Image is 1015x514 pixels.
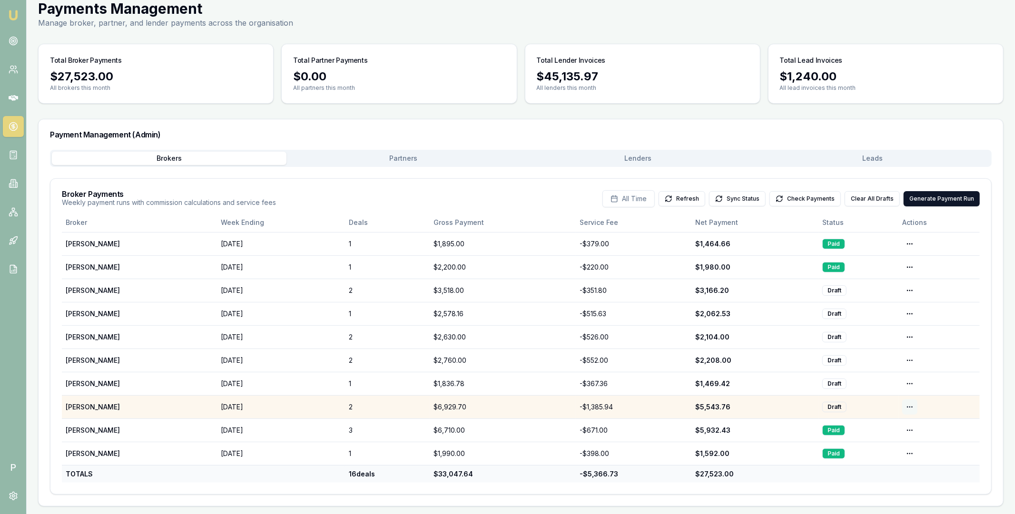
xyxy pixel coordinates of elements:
[349,356,426,365] div: 2
[822,355,847,366] div: Draft
[434,426,572,435] div: $6,710.00
[580,402,688,412] div: - $1,385.94
[66,402,214,412] div: [PERSON_NAME]
[576,213,692,232] th: Service Fee
[66,356,214,365] div: [PERSON_NAME]
[66,262,214,272] div: [PERSON_NAME]
[822,239,845,249] div: Paid
[349,469,426,479] div: 16 deals
[293,84,505,92] p: All partners this month
[50,56,122,65] h3: Total Broker Payments
[521,152,756,165] button: Lenders
[38,17,293,29] p: Manage broker, partner, and lender payments across the organisation
[822,402,847,412] div: Draft
[434,449,572,458] div: $1,990.00
[434,286,572,295] div: $3,518.00
[580,309,688,319] div: - $515.63
[580,469,688,479] div: - $5,366.73
[580,426,688,435] div: - $671.00
[286,152,521,165] button: Partners
[217,325,345,349] td: [DATE]
[349,309,426,319] div: 1
[537,69,749,84] div: $45,135.97
[696,379,815,388] div: $1,469.42
[217,232,345,255] td: [DATE]
[709,191,766,206] button: Sync Status
[8,10,19,21] img: emu-icon-u.png
[66,309,214,319] div: [PERSON_NAME]
[66,286,214,295] div: [PERSON_NAME]
[217,302,345,325] td: [DATE]
[822,262,845,272] div: Paid
[217,418,345,442] td: [DATE]
[66,332,214,342] div: [PERSON_NAME]
[780,69,992,84] div: $1,240.00
[818,213,898,232] th: Status
[434,402,572,412] div: $6,929.70
[537,84,749,92] p: All lenders this month
[62,198,276,207] p: Weekly payment runs with commission calculations and service fees
[696,309,815,319] div: $2,062.53
[602,190,655,207] button: All Time
[434,309,572,319] div: $2,578.16
[66,379,214,388] div: [PERSON_NAME]
[217,395,345,418] td: [DATE]
[769,191,841,206] button: Check Payments
[904,191,980,206] button: Generate Payment Run
[696,402,815,412] div: $5,543.76
[692,213,818,232] th: Net Payment
[696,239,815,249] div: $1,464.66
[217,255,345,279] td: [DATE]
[349,402,426,412] div: 2
[217,279,345,302] td: [DATE]
[349,379,426,388] div: 1
[780,56,842,65] h3: Total Lead Invoices
[345,213,430,232] th: Deals
[349,262,426,272] div: 1
[62,213,217,232] th: Broker
[780,84,992,92] p: All lead invoices this month
[349,239,426,249] div: 1
[696,449,815,458] div: $1,592.00
[349,426,426,435] div: 3
[537,56,606,65] h3: Total Lender Invoices
[696,262,815,272] div: $1,980.00
[580,239,688,249] div: - $379.00
[434,469,572,479] div: $33,047.64
[434,356,572,365] div: $2,760.00
[66,426,214,435] div: [PERSON_NAME]
[822,285,847,296] div: Draft
[3,457,24,478] span: P
[293,69,505,84] div: $0.00
[696,426,815,435] div: $5,932.43
[822,425,845,436] div: Paid
[52,152,286,165] button: Brokers
[217,349,345,372] td: [DATE]
[50,131,992,138] h3: Payment Management (Admin)
[349,286,426,295] div: 2
[696,356,815,365] div: $2,208.00
[430,213,576,232] th: Gross Payment
[822,378,847,389] div: Draft
[755,152,990,165] button: Leads
[898,213,980,232] th: Actions
[50,69,262,84] div: $27,523.00
[696,469,815,479] div: $27,523.00
[696,332,815,342] div: $2,104.00
[217,442,345,465] td: [DATE]
[580,262,688,272] div: - $220.00
[66,449,214,458] div: [PERSON_NAME]
[822,332,847,342] div: Draft
[66,239,214,249] div: [PERSON_NAME]
[822,448,845,459] div: Paid
[434,262,572,272] div: $2,200.00
[66,469,214,479] div: TOTALS
[434,332,572,342] div: $2,630.00
[434,379,572,388] div: $1,836.78
[696,286,815,295] div: $3,166.20
[434,239,572,249] div: $1,895.00
[580,379,688,388] div: - $367.36
[822,309,847,319] div: Draft
[580,332,688,342] div: - $526.00
[659,191,705,206] button: Refresh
